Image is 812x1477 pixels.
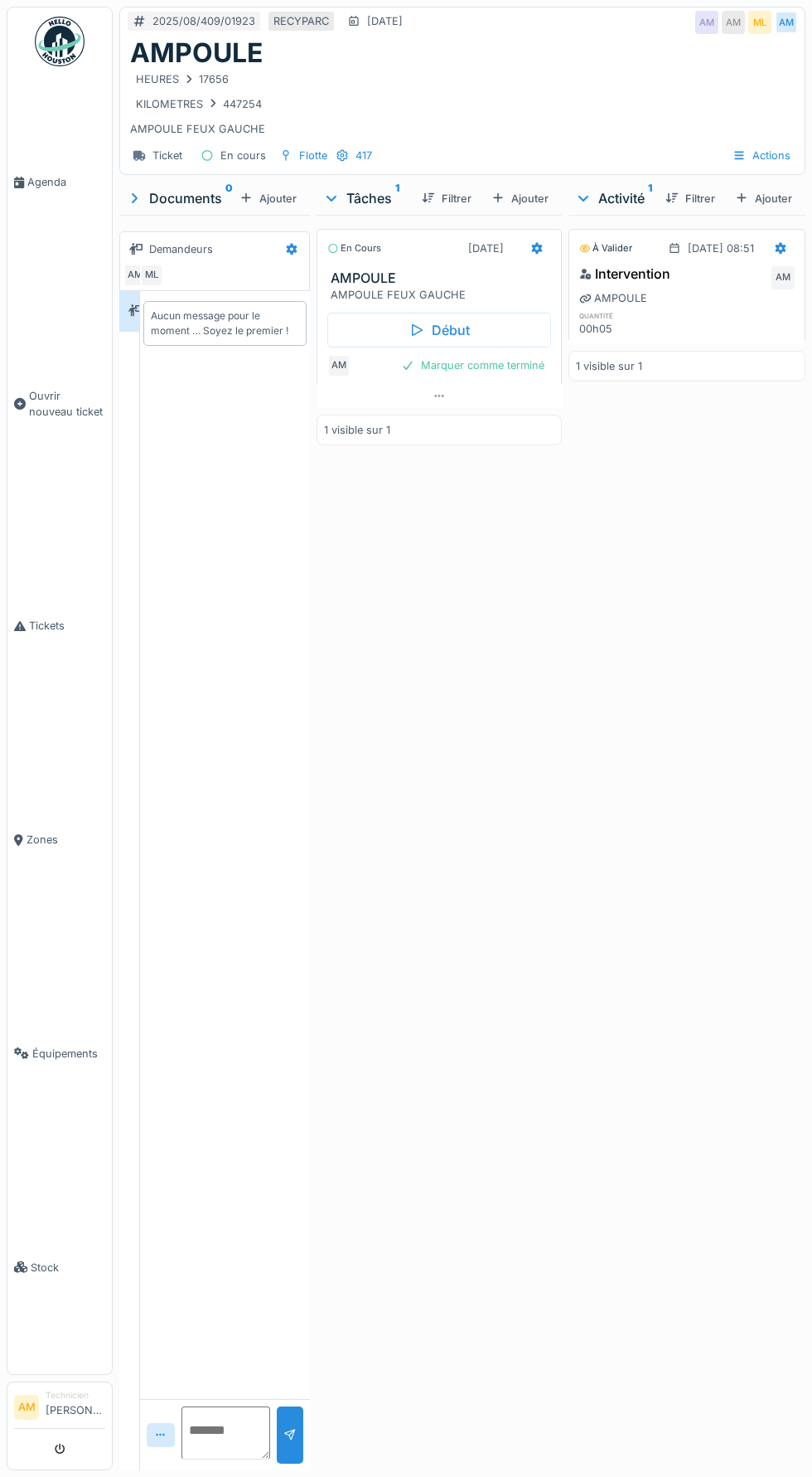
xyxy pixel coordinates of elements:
div: ML [140,264,163,287]
div: [DATE] [468,240,504,256]
div: AM [123,264,147,287]
h6: quantité [579,310,647,321]
div: Tâches [323,188,408,208]
li: AM [14,1395,39,1420]
div: Documents [126,188,233,208]
div: Ajouter [728,187,799,210]
div: Demandeurs [149,241,213,257]
div: AM [775,11,798,34]
img: Badge_color-CXgf-gQk.svg [35,17,85,66]
div: [DATE] 08:51 [688,240,754,256]
a: AM Technicien[PERSON_NAME] [14,1389,105,1429]
div: AM [771,266,795,289]
div: Marquer comme terminé [394,354,551,377]
div: En cours [327,241,381,255]
div: HEURES 17656 [136,71,229,87]
a: Agenda [7,75,112,289]
div: ML [748,11,771,34]
div: Intervention [579,264,670,284]
div: Ajouter [233,187,303,210]
div: 2025/08/409/01923 [152,13,255,29]
span: Équipements [32,1046,105,1062]
div: Aucun message pour le moment … Soyez le premier ! [151,309,299,338]
h1: AMPOULE [130,37,263,69]
div: Actions [725,143,798,168]
a: Tickets [7,519,112,733]
span: Agenda [27,174,105,190]
div: Ticket [152,148,182,163]
div: En cours [220,148,266,163]
div: Filtrer [659,187,722,210]
div: Ajouter [485,187,555,210]
div: Filtrer [415,187,478,210]
div: KILOMETRES 447254 [136,96,262,112]
div: Technicien [46,1389,105,1402]
sup: 1 [395,188,399,208]
sup: 1 [648,188,652,208]
div: À valider [579,241,632,255]
div: AM [695,11,718,34]
a: Zones [7,733,112,947]
div: 1 visible sur 1 [576,358,642,374]
div: 417 [355,148,372,163]
sup: 0 [225,188,233,208]
span: Stock [31,1260,105,1275]
span: Tickets [29,618,105,634]
div: RECYPARC [273,13,329,29]
div: AMPOULE FEUX GAUCHE [331,287,554,303]
a: Stock [7,1160,112,1374]
div: Activité [575,188,652,208]
div: [DATE] [367,13,403,29]
span: Ouvrir nouveau ticket [29,388,105,420]
div: AM [722,11,745,34]
h3: AMPOULE [331,270,554,286]
a: Équipements [7,947,112,1161]
div: AM [327,354,350,377]
div: 00h05 [579,321,647,337]
li: [PERSON_NAME] [46,1389,105,1425]
div: 1 visible sur 1 [324,422,390,438]
span: Zones [27,832,105,848]
div: Flotte [299,148,327,163]
a: Ouvrir nouveau ticket [7,289,112,519]
div: AMPOULE FEUX GAUCHE [130,69,795,137]
div: AMPOULE [579,290,647,306]
div: Début [327,313,551,347]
